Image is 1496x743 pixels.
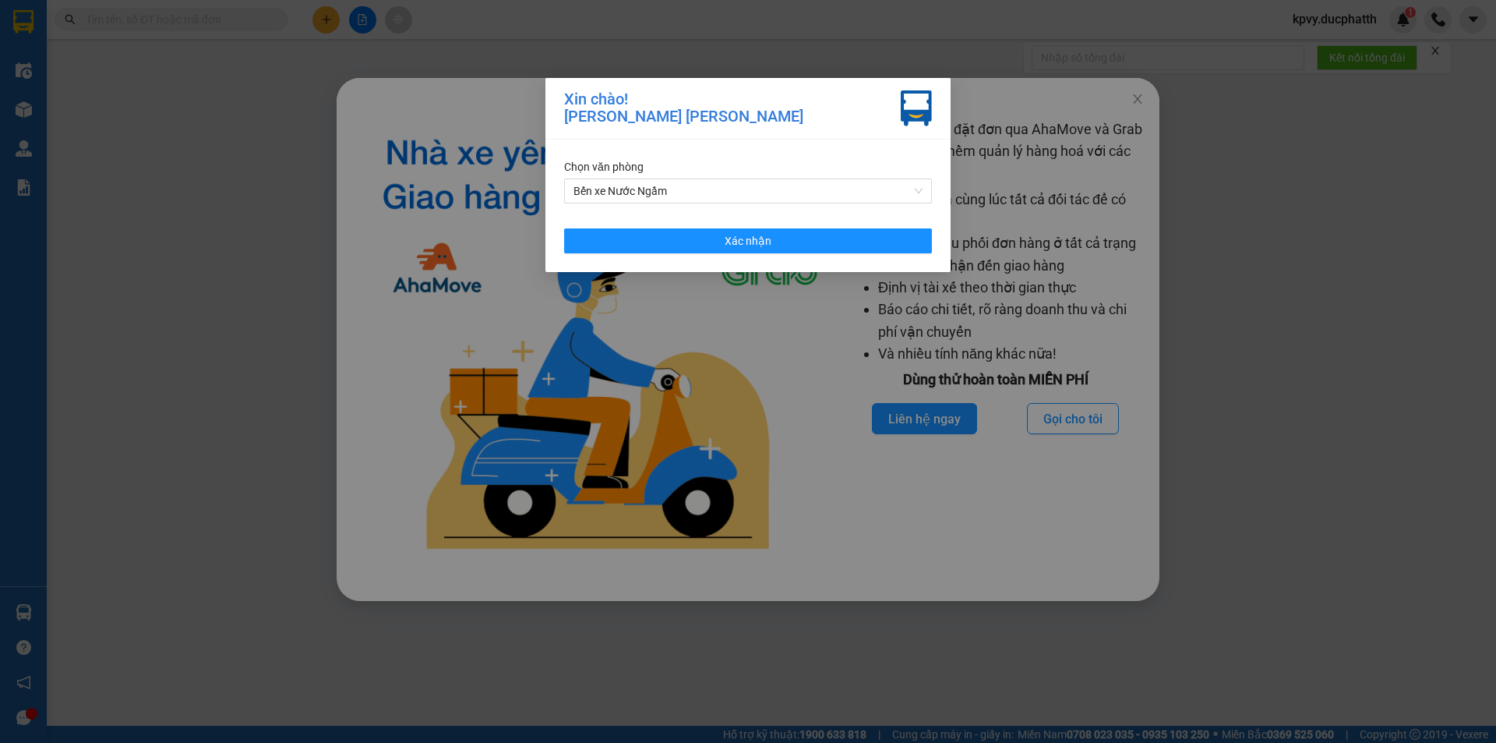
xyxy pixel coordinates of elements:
div: Chọn văn phòng [564,158,932,175]
img: vxr-icon [901,90,932,126]
button: Xác nhận [564,228,932,253]
span: Xác nhận [725,232,771,249]
span: Bến xe Nước Ngầm [573,179,923,203]
div: Xin chào! [PERSON_NAME] [PERSON_NAME] [564,90,803,126]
